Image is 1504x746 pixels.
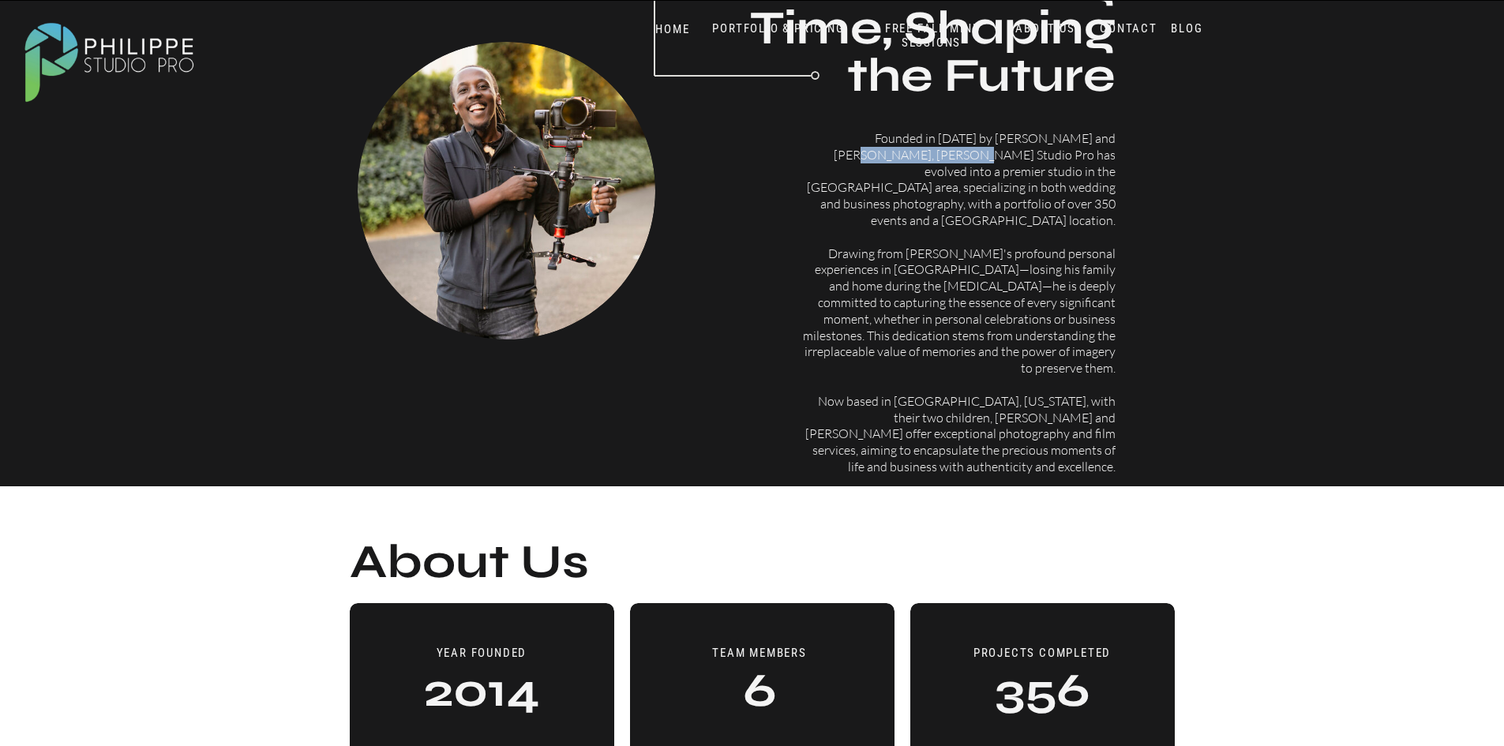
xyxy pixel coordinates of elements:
[707,21,851,36] a: PORTFOLIO & PRICING
[1168,21,1207,36] a: BLOG
[866,21,997,51] a: FREE FALL MINI SESSIONS
[1012,21,1079,36] a: ABOUT US
[394,646,570,662] p: year founded
[639,22,707,37] a: HOME
[683,667,837,718] p: 6
[966,667,1120,718] p: 356
[1097,21,1161,36] a: CONTACT
[350,538,636,588] h2: About Us
[800,130,1116,425] p: Founded in [DATE] by [PERSON_NAME] and [PERSON_NAME], [PERSON_NAME] Studio Pro has evolved into a...
[405,667,559,718] p: 2014
[955,646,1131,662] p: Projects Completed
[672,646,848,662] p: team members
